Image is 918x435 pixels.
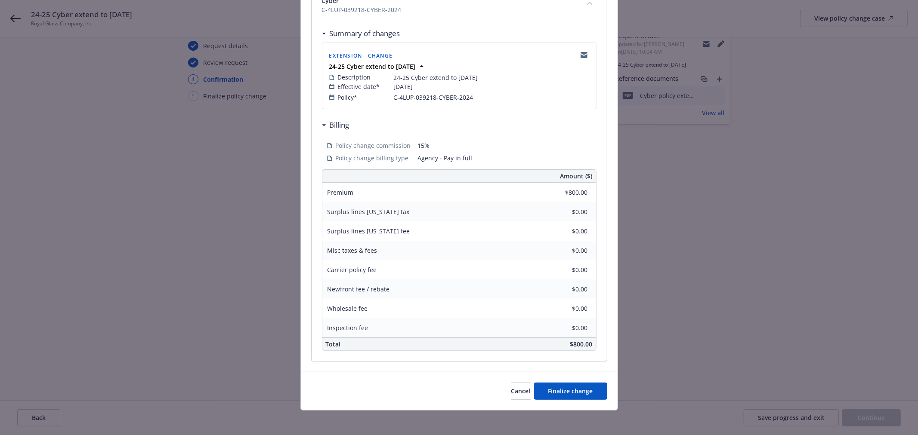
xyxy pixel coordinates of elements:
[560,172,593,181] span: Amount ($)
[537,225,593,238] input: 0.00
[329,52,393,59] span: Extension - Change
[322,5,576,14] span: C-4LUP-039218-CYBER-2024
[394,73,478,82] span: 24-25 Cyber extend to [DATE]
[328,208,410,216] span: Surplus lines [US_STATE] tax
[326,340,341,348] span: Total
[336,153,409,162] span: Policy change billing type
[579,50,589,60] a: copyLogging
[534,383,607,400] button: Finalize change
[394,82,413,91] span: [DATE]
[338,93,358,102] span: Policy*
[418,153,591,162] span: Agency - Pay in full
[511,383,531,400] button: Cancel
[537,205,593,218] input: 0.00
[418,141,591,150] span: 15%
[328,266,377,274] span: Carrier policy fee
[537,263,593,276] input: 0.00
[338,73,371,82] span: Description
[329,62,416,70] strong: 24-25 Cyber extend to [DATE]
[537,186,593,199] input: 0.00
[537,302,593,315] input: 0.00
[548,387,593,395] span: Finalize change
[322,119,349,131] div: Billing
[328,227,410,235] span: Surplus lines [US_STATE] fee
[328,304,368,312] span: Wholesale fee
[322,28,400,39] div: Summary of changes
[328,285,390,293] span: Newfront fee / rebate
[394,93,473,102] span: C-4LUP-039218-CYBER-2024
[537,322,593,334] input: 0.00
[338,82,380,91] span: Effective date*
[537,283,593,296] input: 0.00
[570,340,593,348] span: $800.00
[328,188,354,196] span: Premium
[336,141,411,150] span: Policy change commission
[328,324,368,332] span: Inspection fee
[511,387,531,395] span: Cancel
[330,119,349,131] h3: Billing
[330,28,400,39] h3: Summary of changes
[328,246,377,254] span: Misc taxes & fees
[537,244,593,257] input: 0.00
